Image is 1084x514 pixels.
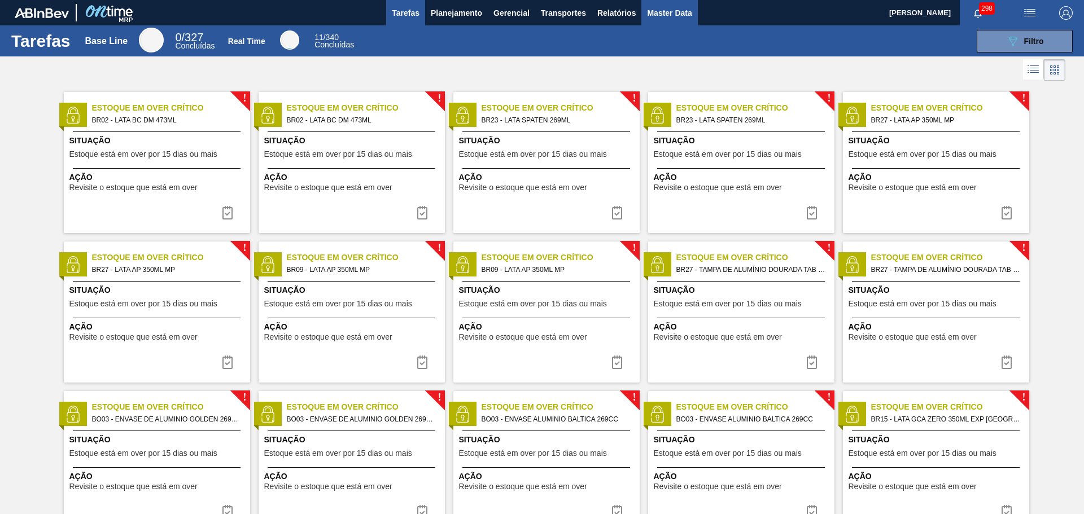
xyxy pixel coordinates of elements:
[264,150,412,159] span: Estoque está em over por 15 dias ou mais
[654,172,832,183] span: Ação
[798,201,825,224] button: icon-task complete
[843,107,860,124] img: status
[264,449,412,458] span: Estoque está em over por 15 dias ou mais
[604,201,631,224] div: Completar tarefa: 29737117
[454,107,471,124] img: status
[654,284,832,296] span: Situação
[1022,393,1025,402] span: !
[92,263,241,276] span: BR27 - LATA AP 350ML MP
[649,406,666,423] img: status
[92,401,250,413] span: Estoque em Over Crítico
[993,201,1020,224] button: icon-task complete
[175,33,215,50] div: Base Line
[139,28,164,52] div: Base Line
[654,135,832,147] span: Situação
[69,449,217,458] span: Estoque está em over por 15 dias ou mais
[993,351,1020,374] button: icon-task complete
[459,482,587,491] span: Revisite o estoque que está em over
[264,321,442,333] span: Ação
[221,206,234,219] img: icon-task complete
[482,401,640,413] span: Estoque em Over Crítico
[214,201,241,224] button: icon-task complete
[798,351,825,374] div: Completar tarefa: 29737195
[392,6,419,20] span: Tarefas
[92,114,241,126] span: BR02 - LATA BC DM 473ML
[849,172,1026,183] span: Ação
[849,482,977,491] span: Revisite o estoque que está em over
[314,34,354,49] div: Real Time
[647,6,692,20] span: Master Data
[69,321,247,333] span: Ação
[849,471,1026,482] span: Ação
[654,471,832,482] span: Ação
[69,471,247,482] span: Ação
[69,482,198,491] span: Revisite o estoque que está em over
[798,351,825,374] button: icon-task complete
[1044,59,1065,81] div: Visão em Cards
[15,8,69,18] img: TNhmsLtSVTkK8tSr43FrP2fwEKptu5GPRR3wAAAABJRU5ErkJggg==
[243,244,246,252] span: !
[849,135,1026,147] span: Situação
[654,482,782,491] span: Revisite o estoque que está em over
[849,449,996,458] span: Estoque está em over por 15 dias ou mais
[676,413,825,425] span: BO03 - ENVASE ALUMINIO BALTICA 269CC
[264,471,442,482] span: Ação
[482,114,631,126] span: BR23 - LATA SPATEN 269ML
[849,434,1026,446] span: Situação
[264,172,442,183] span: Ação
[610,355,624,369] img: icon-task complete
[264,333,392,341] span: Revisite o estoque que está em over
[69,434,247,446] span: Situação
[64,107,81,124] img: status
[459,449,607,458] span: Estoque está em over por 15 dias ou mais
[654,150,802,159] span: Estoque está em over por 15 dias ou mais
[287,252,445,263] span: Estoque em Over Crítico
[654,183,782,192] span: Revisite o estoque que está em over
[977,30,1073,52] button: Filtro
[871,263,1020,276] span: BR27 - TAMPA DE ALUMÍNIO DOURADA TAB DOURADO MINAS
[409,351,436,374] div: Completar tarefa: 29737188
[459,172,637,183] span: Ação
[459,284,637,296] span: Situação
[654,321,832,333] span: Ação
[459,150,607,159] span: Estoque está em over por 15 dias ou mais
[493,6,530,20] span: Gerencial
[409,351,436,374] button: icon-task complete
[69,172,247,183] span: Ação
[482,413,631,425] span: BO03 - ENVASE ALUMINIO BALTICA 269CC
[676,114,825,126] span: BR23 - LATA SPATEN 269ML
[649,256,666,273] img: status
[92,413,241,425] span: BO03 - ENVASE DE ALUMINIO GOLDEN 269CC
[214,351,241,374] button: icon-task complete
[438,244,441,252] span: !
[287,114,436,126] span: BR02 - LATA BC DM 473ML
[849,150,996,159] span: Estoque está em over por 15 dias ou mais
[221,355,234,369] img: icon-task complete
[654,300,802,308] span: Estoque está em over por 15 dias ou mais
[827,393,831,402] span: !
[597,6,636,20] span: Relatórios
[409,201,436,224] div: Completar tarefa: 29737106
[654,449,802,458] span: Estoque está em over por 15 dias ou mais
[993,351,1020,374] div: Completar tarefa: 29737195
[459,300,607,308] span: Estoque está em over por 15 dias ou mais
[459,321,637,333] span: Ação
[960,5,996,21] button: Notificações
[676,401,834,413] span: Estoque em Over Crítico
[259,406,276,423] img: status
[454,406,471,423] img: status
[827,94,831,103] span: !
[871,114,1020,126] span: BR27 - LATA AP 350ML MP
[459,471,637,482] span: Ação
[649,107,666,124] img: status
[438,94,441,103] span: !
[849,300,996,308] span: Estoque está em over por 15 dias ou mais
[805,206,819,219] img: icon-task complete
[409,201,436,224] button: icon-task complete
[287,401,445,413] span: Estoque em Over Crítico
[632,94,636,103] span: !
[228,37,265,46] div: Real Time
[264,482,392,491] span: Revisite o estoque que está em over
[85,36,128,46] div: Base Line
[849,284,1026,296] span: Situação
